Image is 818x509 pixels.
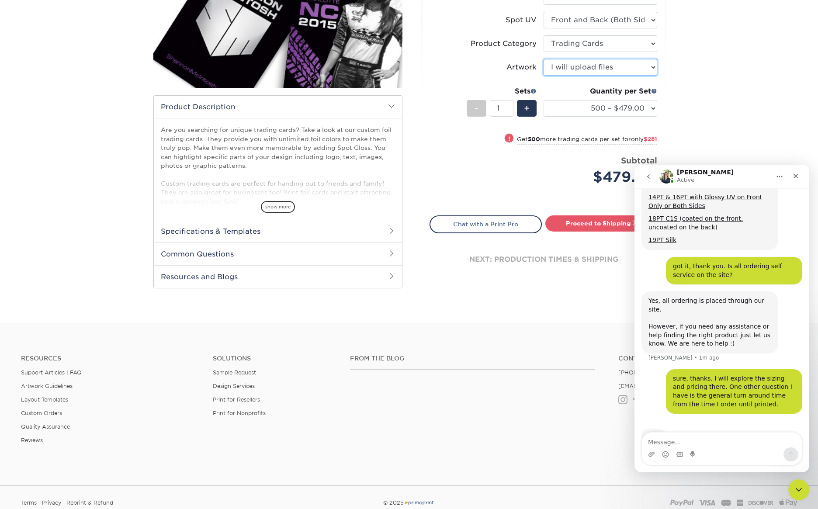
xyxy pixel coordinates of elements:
a: [PHONE_NUMBER] [618,369,672,376]
strong: 500 [528,136,540,142]
a: Contact [618,355,797,362]
strong: Subtotal [621,156,657,165]
h4: From the Blog [350,355,595,362]
iframe: Intercom live chat [634,165,809,472]
a: Print for Resellers [213,396,260,403]
a: Artwork Guidelines [21,383,73,389]
h4: Solutions [213,355,337,362]
h2: Resources and Blogs [154,265,402,288]
a: Print for Nonprofits [213,410,266,416]
a: Design Services [213,383,255,389]
a: Support Articles | FAQ [21,369,82,376]
img: Primoprint [404,499,434,506]
a: Quality Assurance [21,423,70,430]
div: $479.00 [550,166,657,187]
div: Product Category [471,38,537,49]
a: Layout Templates [21,396,68,403]
a: Chat with a Print Pro [430,215,542,233]
h2: Specifications & Templates [154,220,402,242]
iframe: Intercom live chat [788,479,809,500]
div: Artwork [506,62,537,73]
div: Quantity per Set [544,86,657,97]
div: Spot UV [506,15,537,25]
a: Custom Orders [21,410,62,416]
span: + [524,102,530,115]
p: Are you searching for unique trading cards? Take a look at our custom foil trading cards. They pr... [161,125,395,206]
span: $281 [644,136,657,142]
div: Sets [467,86,537,97]
span: show more [261,201,295,213]
small: Get more trading cards per set for [517,136,657,145]
h4: Resources [21,355,200,362]
a: [EMAIL_ADDRESS][DOMAIN_NAME] [618,383,723,389]
h2: Product Description [154,96,402,118]
a: Reviews [21,437,43,443]
div: next: production times & shipping [430,233,658,286]
span: ! [508,134,510,143]
h2: Common Questions [154,242,402,265]
span: - [475,102,478,115]
span: only [631,136,657,142]
a: Proceed to Shipping [545,215,658,231]
a: Sample Request [213,369,256,376]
